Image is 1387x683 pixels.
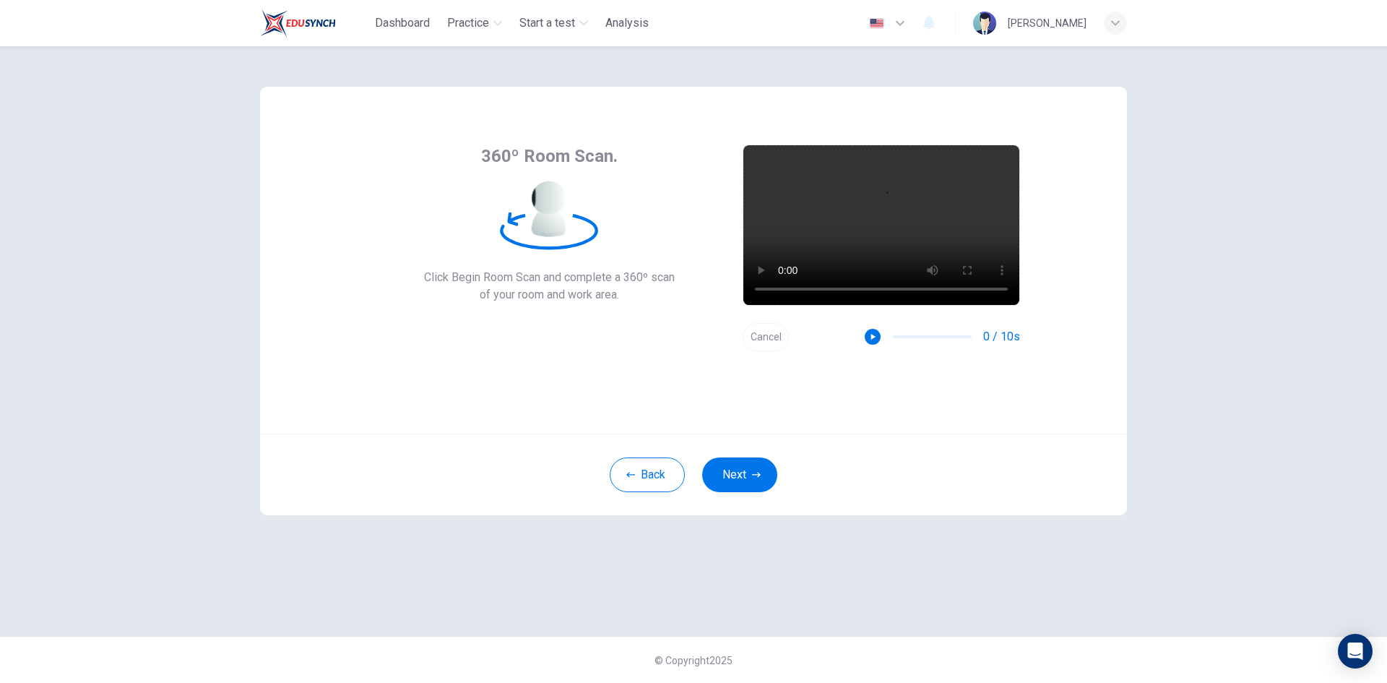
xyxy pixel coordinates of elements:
button: Cancel [743,323,789,351]
span: Practice [447,14,489,32]
a: Train Test logo [260,9,369,38]
div: [PERSON_NAME] [1008,14,1086,32]
button: Dashboard [369,10,436,36]
span: of your room and work area. [424,286,675,304]
span: 0 / 10s [983,328,1020,345]
button: Start a test [514,10,594,36]
span: Start a test [519,14,575,32]
button: Practice [441,10,508,36]
img: Profile picture [973,12,996,35]
button: Next [702,458,777,492]
span: Click Begin Room Scan and complete a 360º scan [424,269,675,286]
img: en [868,18,886,29]
img: Train Test logo [260,9,336,38]
button: Analysis [600,10,654,36]
span: Dashboard [375,14,430,32]
span: © Copyright 2025 [654,655,733,666]
span: 360º Room Scan. [481,145,618,168]
span: Analysis [605,14,649,32]
div: Open Intercom Messenger [1338,634,1373,669]
button: Back [610,458,685,492]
